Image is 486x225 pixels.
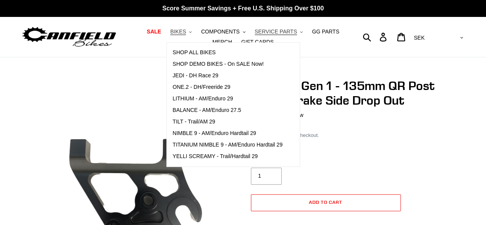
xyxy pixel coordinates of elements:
span: 1 review [283,112,303,118]
span: COMPONENTS [201,28,239,35]
a: LITHIUM - AM/Enduro 29 [167,93,288,105]
a: TITANIUM NIMBLE 9 - AM/Enduro Hardtail 29 [167,139,288,151]
a: SHOP DEMO BIKES - On SALE Now! [167,58,288,70]
a: MERCH [209,37,236,47]
span: SERVICE PARTS [255,28,297,35]
span: SHOP DEMO BIKES - On SALE Now! [173,61,264,67]
a: TILT - Trail/AM 29 [167,116,288,128]
a: GG PARTS [308,27,343,37]
div: calculated at checkout. [249,132,453,139]
span: TITANIUM NIMBLE 9 - AM/Enduro Hardtail 29 [173,142,282,148]
button: COMPONENTS [197,27,249,37]
span: BALANCE - AM/Enduro 27.5 [173,107,241,113]
a: JEDI - DH Race 29 [167,70,288,82]
span: MERCH [212,39,232,45]
button: SERVICE PARTS [251,27,307,37]
span: GIFT CARDS [241,39,274,45]
img: Canfield Bikes [21,25,117,49]
span: GG PARTS [312,28,339,35]
a: SHOP ALL BIKES [167,47,288,58]
a: YELLI SCREAMY - Trail/Hardtail 29 [167,151,288,162]
span: TILT - Trail/AM 29 [173,118,215,125]
a: BALANCE - AM/Enduro 27.5 [167,105,288,116]
a: GIFT CARDS [237,37,278,47]
span: YELLI SCREAMY - Trail/Hardtail 29 [173,153,258,160]
span: LITHIUM - AM/Enduro 29 [173,95,233,102]
span: ONE.2 - DH/Freeride 29 [173,84,230,90]
a: ONE.2 - DH/Freeride 29 [167,82,288,93]
button: Add to cart [251,194,401,211]
a: SALE [143,27,165,37]
h1: Nimble 9 Gen 1 - 135mm QR Post Mount Brake Side Drop Out [249,78,453,108]
a: NIMBLE 9 - AM/Enduro Hardtail 29 [167,128,288,139]
span: NIMBLE 9 - AM/Enduro Hardtail 29 [173,130,256,137]
span: SALE [147,28,161,35]
span: Add to cart [309,199,342,205]
button: BIKES [166,27,196,37]
span: JEDI - DH Race 29 [173,72,218,79]
span: BIKES [170,28,186,35]
span: SHOP ALL BIKES [173,49,216,56]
